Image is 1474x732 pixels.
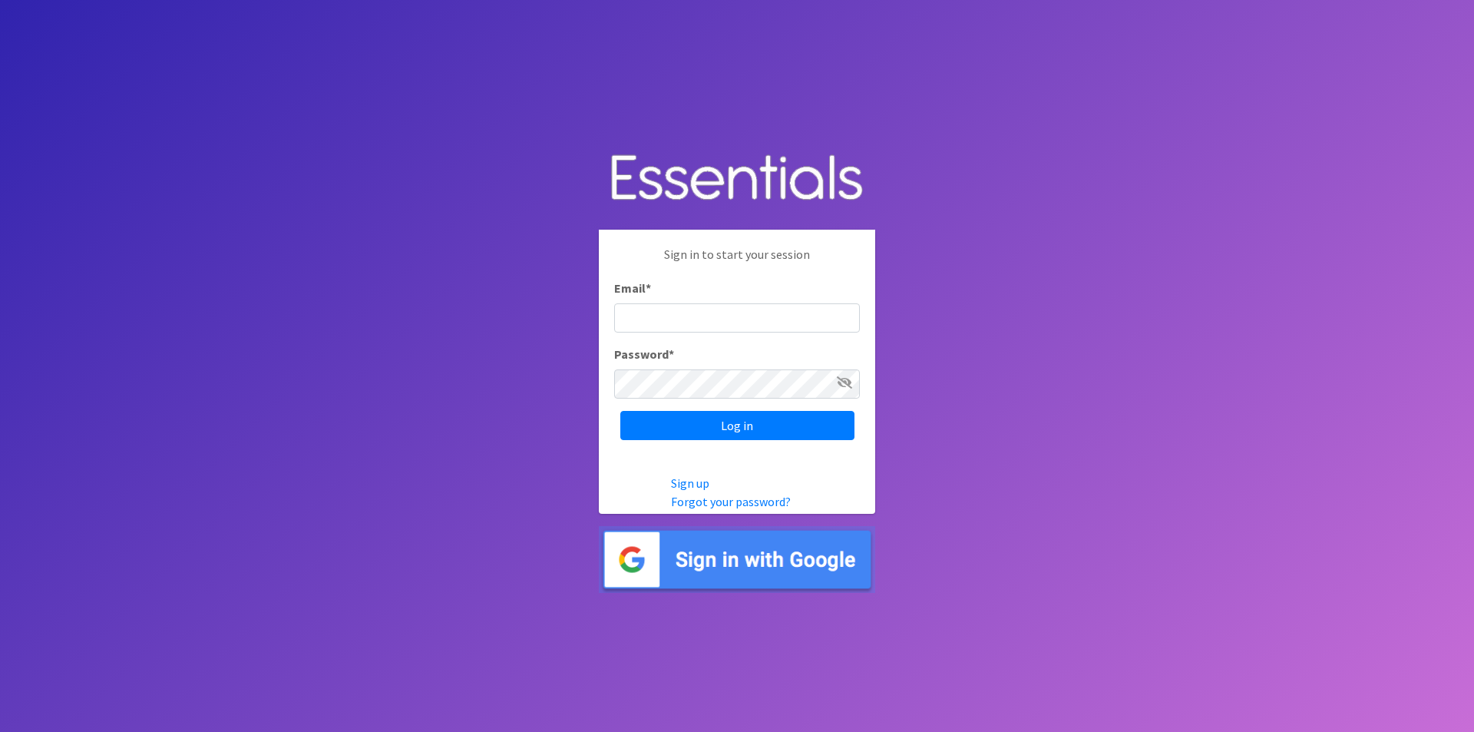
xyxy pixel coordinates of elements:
a: Sign up [671,475,709,491]
abbr: required [669,346,674,362]
img: Human Essentials [599,139,875,218]
abbr: required [646,280,651,296]
label: Email [614,279,651,297]
input: Log in [620,411,854,440]
img: Sign in with Google [599,526,875,593]
a: Forgot your password? [671,494,791,509]
p: Sign in to start your session [614,245,860,279]
label: Password [614,345,674,363]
